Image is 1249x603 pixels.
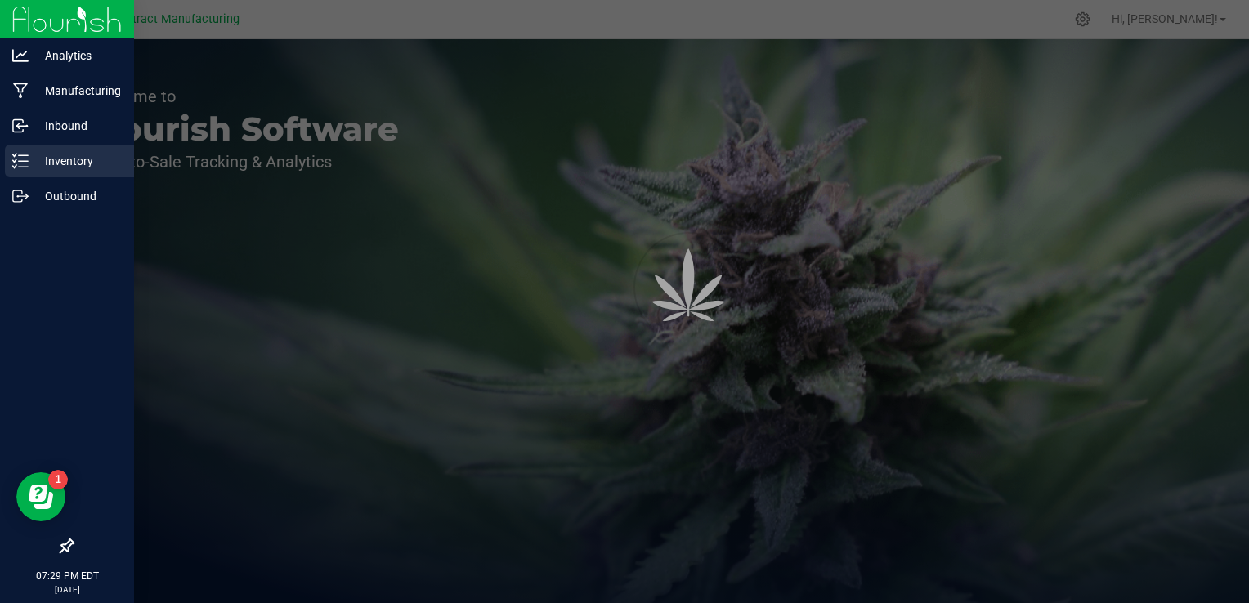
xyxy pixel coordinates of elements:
p: Analytics [29,46,127,65]
iframe: Resource center unread badge [48,470,68,489]
p: Inbound [29,116,127,136]
inline-svg: Analytics [12,47,29,64]
inline-svg: Inbound [12,118,29,134]
p: [DATE] [7,583,127,596]
inline-svg: Manufacturing [12,83,29,99]
inline-svg: Outbound [12,188,29,204]
p: 07:29 PM EDT [7,569,127,583]
p: Outbound [29,186,127,206]
p: Manufacturing [29,81,127,100]
iframe: Resource center [16,472,65,521]
p: Inventory [29,151,127,171]
inline-svg: Inventory [12,153,29,169]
